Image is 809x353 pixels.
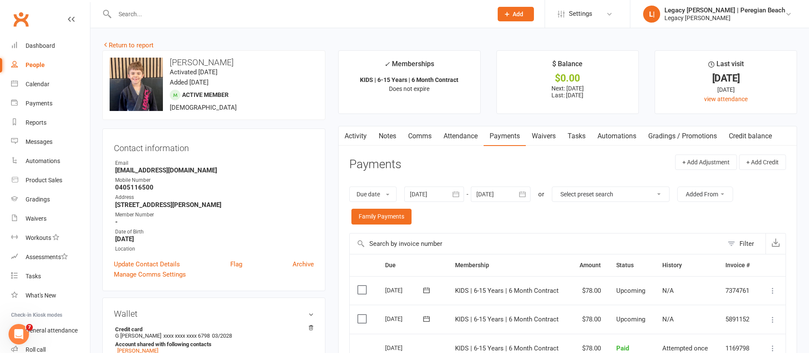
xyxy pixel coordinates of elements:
[11,209,90,228] a: Waivers
[11,228,90,248] a: Workouts
[513,11,523,18] span: Add
[114,140,314,153] h3: Contact information
[170,104,237,111] span: [DEMOGRAPHIC_DATA]
[447,254,571,276] th: Membership
[718,254,759,276] th: Invoice #
[677,187,733,202] button: Added From
[10,9,32,30] a: Clubworx
[26,138,52,145] div: Messages
[115,201,314,209] strong: [STREET_ADDRESS][PERSON_NAME]
[115,159,314,167] div: Email
[384,58,434,74] div: Memberships
[571,254,609,276] th: Amount
[11,171,90,190] a: Product Sales
[571,276,609,305] td: $78.00
[569,4,592,23] span: Settings
[718,276,759,305] td: 7374761
[505,74,631,83] div: $0.00
[373,126,402,146] a: Notes
[438,126,484,146] a: Attendance
[230,259,242,269] a: Flag
[11,267,90,286] a: Tasks
[455,315,559,323] span: KIDS | 6-15 Years | 6 Month Contract
[664,6,785,14] div: Legacy [PERSON_NAME] | Peregian Beach
[349,158,401,171] h3: Payments
[26,100,52,107] div: Payments
[115,218,314,226] strong: -
[26,215,46,222] div: Waivers
[11,190,90,209] a: Gradings
[170,68,217,76] time: Activated [DATE]
[11,132,90,152] a: Messages
[455,287,559,295] span: KIDS | 6-15 Years | 6 Month Contract
[385,312,424,325] div: [DATE]
[662,287,674,295] span: N/A
[351,209,412,224] a: Family Payments
[26,254,68,260] div: Assessments
[723,126,778,146] a: Credit balance
[538,189,544,199] div: or
[115,245,314,253] div: Location
[662,344,708,352] span: Attempted once
[115,184,314,191] strong: 0405116500
[616,315,645,323] span: Upcoming
[115,211,314,219] div: Member Number
[643,6,660,23] div: L|
[571,305,609,334] td: $78.00
[26,324,33,331] span: 7
[26,119,46,126] div: Reports
[163,333,210,339] span: xxxx xxxx xxxx 6798
[389,85,429,92] span: Does not expire
[11,75,90,94] a: Calendar
[552,58,583,74] div: $ Balance
[9,324,29,344] iframe: Intercom live chat
[11,321,90,340] a: General attendance kiosk mode
[110,58,163,111] img: image1755757195.png
[11,248,90,267] a: Assessments
[349,187,397,202] button: Due date
[26,158,60,164] div: Automations
[377,254,447,276] th: Due
[739,239,754,249] div: Filter
[114,259,180,269] a: Update Contact Details
[663,85,789,94] div: [DATE]
[526,126,562,146] a: Waivers
[170,79,209,86] time: Added [DATE]
[592,126,642,146] a: Automations
[675,155,737,170] button: + Add Adjustment
[384,60,390,68] i: ✓
[212,333,232,339] span: 03/2028
[350,233,723,254] input: Search by invoice number
[11,113,90,132] a: Reports
[102,41,154,49] a: Return to report
[455,344,559,352] span: KIDS | 6-15 Years | 6 Month Contract
[642,126,723,146] a: Gradings / Promotions
[718,305,759,334] td: 5891152
[26,273,41,280] div: Tasks
[616,287,645,295] span: Upcoming
[498,7,534,21] button: Add
[26,42,55,49] div: Dashboard
[115,326,310,333] strong: Credit card
[26,292,56,299] div: What's New
[664,14,785,22] div: Legacy [PERSON_NAME]
[115,228,314,236] div: Date of Birth
[339,126,373,146] a: Activity
[704,96,748,102] a: view attendance
[708,58,744,74] div: Last visit
[562,126,592,146] a: Tasks
[293,259,314,269] a: Archive
[182,91,229,98] span: Active member
[26,196,50,203] div: Gradings
[484,126,526,146] a: Payments
[609,254,655,276] th: Status
[115,166,314,174] strong: [EMAIL_ADDRESS][DOMAIN_NAME]
[616,344,629,352] span: Paid
[505,85,631,99] p: Next: [DATE] Last: [DATE]
[26,81,49,88] div: Calendar
[26,234,51,241] div: Workouts
[26,61,45,68] div: People
[115,235,314,243] strong: [DATE]
[115,193,314,201] div: Address
[385,283,424,297] div: [DATE]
